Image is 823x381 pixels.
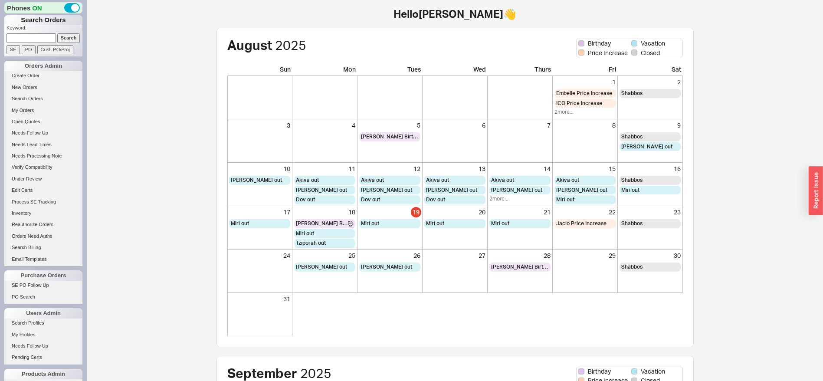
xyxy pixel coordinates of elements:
div: Purchase Orders [4,270,82,281]
a: Orders Need Auths [4,232,82,241]
a: My Profiles [4,330,82,339]
span: [PERSON_NAME] out [361,263,412,271]
span: [PERSON_NAME] out [491,187,542,194]
div: 18 [294,208,355,217]
span: 2025 [300,365,331,381]
div: 9 [620,121,681,130]
div: Fri [553,65,618,76]
div: Sat [618,65,683,76]
span: Akiva out [296,177,319,184]
div: 19 [411,207,421,217]
span: Akiva out [426,177,449,184]
span: ICO Price Increase [556,100,602,107]
div: 4 [294,121,355,130]
div: 12 [359,164,420,173]
span: [PERSON_NAME] out [296,263,347,271]
span: Miri out [556,196,574,204]
div: 10 [229,164,290,173]
span: Embelle Price Increase [556,90,612,97]
span: [PERSON_NAME] Birthday [491,263,549,271]
div: 6 [424,121,485,130]
div: Users Admin [4,308,82,319]
a: Needs Follow Up [4,342,82,351]
div: 7 [489,121,551,130]
div: 2 more... [489,195,551,203]
span: [PERSON_NAME] out [296,187,347,194]
a: Under Review [4,174,82,184]
a: Needs Processing Note [4,151,82,161]
span: [PERSON_NAME] out [231,177,282,184]
span: Shabbos [621,133,643,141]
a: Edit Carts [4,186,82,195]
div: Sun [227,65,292,76]
span: [PERSON_NAME] Birthday [296,220,348,227]
div: 25 [294,251,355,260]
a: Search Profiles [4,319,82,328]
a: Needs Lead Times [4,140,82,149]
a: My Orders [4,106,82,115]
div: 14 [489,164,551,173]
a: Open Quotes [4,117,82,126]
span: Shabbos [621,90,643,97]
span: Vacation [641,367,665,376]
span: Pending Certs [12,355,42,360]
span: Miri out [491,220,509,227]
h1: Search Orders [4,15,82,25]
span: Dov out [296,196,315,204]
div: Products Admin [4,369,82,379]
span: Shabbos [621,220,643,227]
div: 30 [620,251,681,260]
a: New Orders [4,83,82,92]
input: SE [7,45,20,54]
span: Akiva out [556,177,579,184]
div: Thurs [488,65,553,76]
div: 24 [229,251,290,260]
input: Search [57,33,80,43]
div: 31 [229,295,290,303]
span: Miri out [621,187,639,194]
div: 28 [489,251,551,260]
a: PO Search [4,292,82,302]
span: [PERSON_NAME] out [426,187,477,194]
span: Needs Follow Up [12,343,48,348]
div: 21 [489,208,551,217]
a: Search Billing [4,243,82,252]
div: 29 [554,251,616,260]
span: [PERSON_NAME] out [556,187,607,194]
div: 26 [359,251,420,260]
div: Wed [423,65,488,76]
span: September [227,365,297,381]
span: Needs Processing Note [12,153,62,158]
span: Akiva out [491,177,514,184]
span: New Orders [12,85,37,90]
span: Process SE Tracking [12,199,56,204]
span: Miri out [296,230,314,237]
span: ON [32,3,42,13]
input: Cust. PO/Proj [37,45,73,54]
div: Mon [292,65,357,76]
div: Orders Admin [4,61,82,71]
a: Create Order [4,71,82,80]
span: Dov out [426,196,445,204]
a: Inventory [4,209,82,218]
a: Reauthorize Orders [4,220,82,229]
span: Dov out [361,196,380,204]
span: Miri out [361,220,379,227]
input: PO [22,45,36,54]
a: Pending Certs [4,353,82,362]
div: 1 [554,78,616,86]
span: Miri out [426,220,444,227]
div: 16 [620,164,681,173]
span: Akiva out [361,177,384,184]
a: Needs Follow Up [4,128,82,138]
div: 5 [359,121,420,130]
div: 17 [229,208,290,217]
div: 27 [424,251,485,260]
div: 3 [229,121,290,130]
a: SE PO Follow Up [4,281,82,290]
span: Shabbos [621,263,643,271]
div: 23 [620,208,681,217]
a: Verify Compatibility [4,163,82,172]
div: 8 [554,121,616,130]
div: 2 more... [554,108,616,116]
